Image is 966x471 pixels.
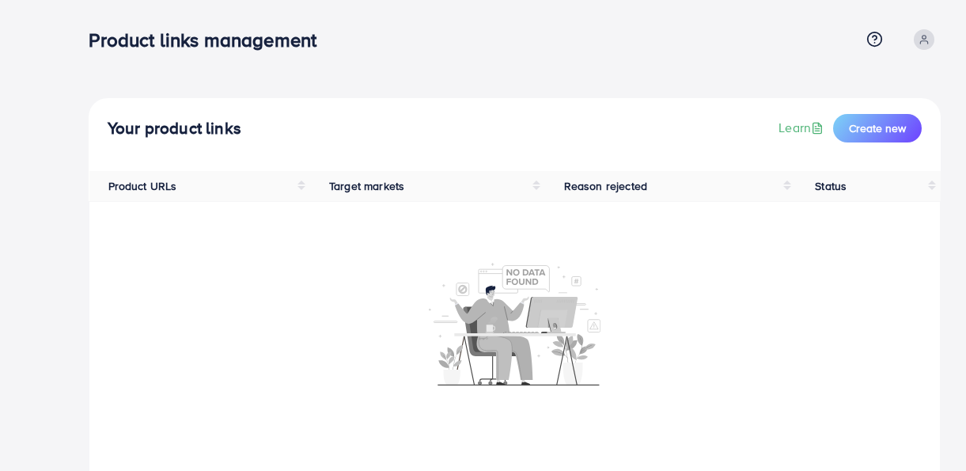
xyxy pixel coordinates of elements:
a: Learn [778,119,827,137]
span: Product URLs [108,178,177,194]
img: No account [429,261,601,386]
h4: Your product links [108,119,241,139]
span: Create new [849,120,906,136]
button: Create new [833,114,922,142]
span: Reason rejected [564,178,647,194]
span: Target markets [329,178,404,194]
h3: Product links management [89,28,329,51]
span: Status [815,178,847,194]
